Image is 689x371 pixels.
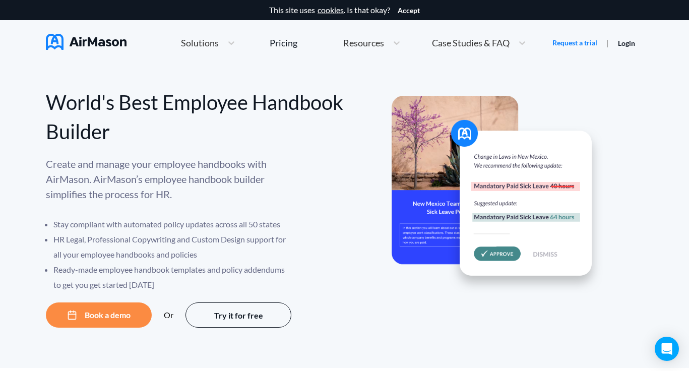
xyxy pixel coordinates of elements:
li: Stay compliant with automated policy updates across all 50 states [53,217,293,232]
button: Try it for free [185,302,291,328]
span: Solutions [181,38,219,47]
li: HR Legal, Professional Copywriting and Custom Design support for all your employee handbooks and ... [53,232,293,262]
button: Book a demo [46,302,152,328]
a: Login [618,39,635,47]
a: Pricing [270,34,297,52]
span: Case Studies & FAQ [432,38,510,47]
button: Accept cookies [398,7,420,15]
a: Request a trial [552,38,597,48]
p: Create and manage your employee handbooks with AirMason. AirMason’s employee handbook builder sim... [46,156,293,202]
div: Pricing [270,38,297,47]
a: cookies [318,6,344,15]
div: World's Best Employee Handbook Builder [46,88,345,146]
img: hero-banner [392,96,603,294]
span: Resources [343,38,384,47]
div: Or [164,311,173,320]
span: | [606,38,609,47]
img: AirMason Logo [46,34,127,50]
li: Ready-made employee handbook templates and policy addendums to get you get started [DATE] [53,262,293,292]
div: Open Intercom Messenger [655,337,679,361]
